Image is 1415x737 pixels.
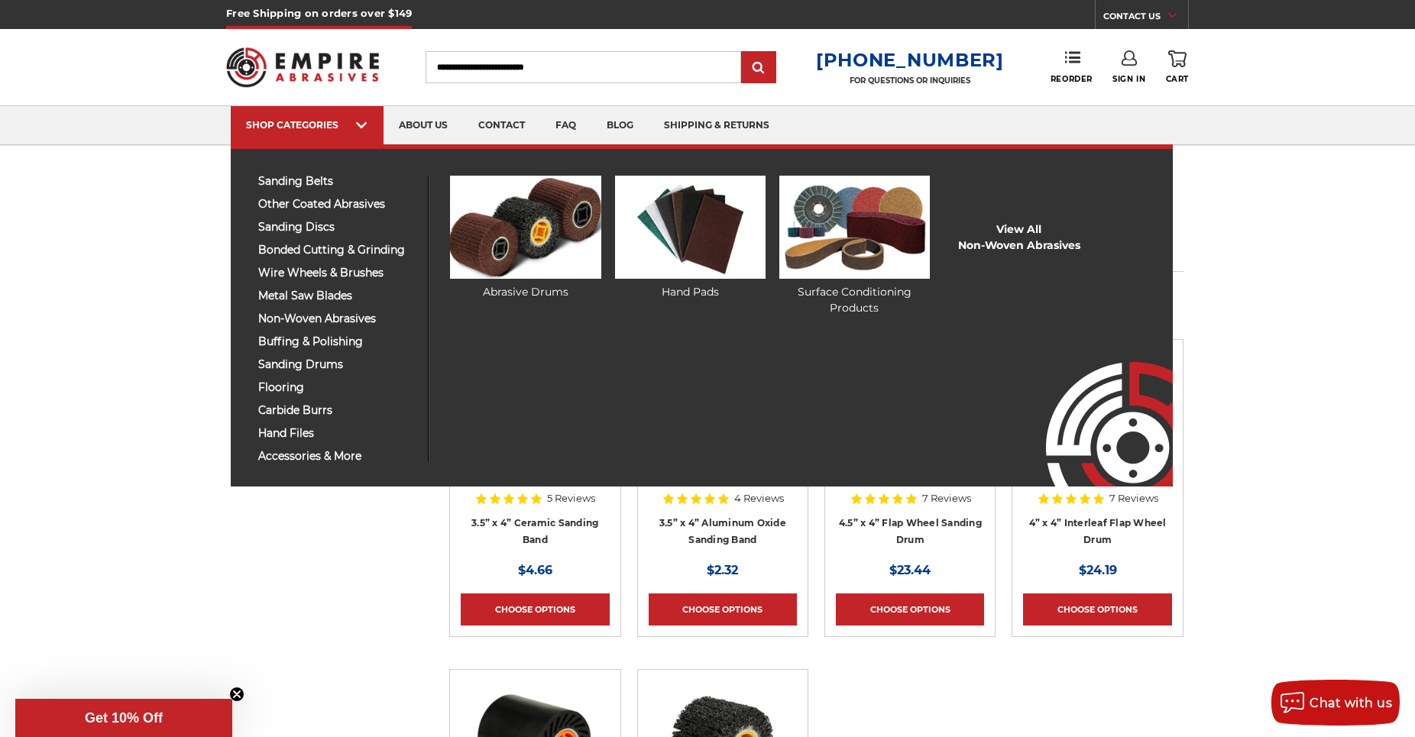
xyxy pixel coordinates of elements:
a: Cart [1166,50,1189,84]
span: 7 Reviews [922,493,971,503]
span: Cart [1166,74,1189,84]
span: $23.44 [889,563,931,577]
a: CONTACT US [1103,8,1188,29]
span: other coated abrasives [258,199,416,210]
span: Get 10% Off [85,710,163,726]
span: flooring [258,382,416,393]
span: Chat with us [1310,696,1392,710]
a: 4.5” x 4” Flap Wheel Sanding Drum [839,517,982,546]
div: Get 10% OffClose teaser [15,699,232,737]
span: $4.66 [518,563,552,577]
span: hand files [258,428,416,439]
div: SHOP CATEGORIES [246,119,368,131]
a: about us [384,106,463,145]
a: blog [591,106,649,145]
span: accessories & more [258,451,416,462]
span: non-woven abrasives [258,313,416,325]
img: Abrasive Drums [450,176,601,279]
a: Choose Options [836,593,984,625]
span: 5 Reviews [547,493,595,503]
img: Empire Abrasives Logo Image [1018,317,1173,486]
span: sanding belts [258,176,416,187]
a: 3.5” x 4” Ceramic Sanding Band [471,517,598,546]
a: Reorder [1051,50,1093,83]
img: Hand Pads [615,176,766,279]
a: Choose Options [461,593,609,625]
span: buffing & polishing [258,336,416,347]
img: Surface Conditioning Products [779,176,930,279]
span: 4 Reviews [734,493,784,503]
span: 7 Reviews [1109,493,1158,503]
img: Empire Abrasives [226,37,379,97]
span: Reorder [1051,74,1093,84]
a: 4” x 4” Interleaf Flap Wheel Drum [1029,517,1167,546]
a: contact [463,106,540,145]
a: Choose Options [1023,593,1171,625]
a: View AllNon-woven Abrasives [958,221,1080,254]
a: Abrasive Drums [450,176,601,300]
a: shipping & returns [649,106,785,145]
span: metal saw blades [258,290,416,302]
input: Submit [743,53,774,83]
span: sanding discs [258,221,416,233]
span: carbide burrs [258,405,416,416]
span: wire wheels & brushes [258,267,416,279]
span: sanding drums [258,359,416,370]
a: 3.5” x 4” Aluminum Oxide Sanding Band [659,517,786,546]
span: $2.32 [707,563,738,577]
p: FOR QUESTIONS OR INQUIRIES [816,76,1004,86]
a: [PHONE_NUMBER] [816,49,1004,71]
a: faq [540,106,591,145]
a: Choose Options [649,593,797,625]
button: Close teaser [229,687,244,702]
a: Surface Conditioning Products [779,176,930,316]
span: Sign In [1112,74,1145,84]
button: Chat with us [1271,680,1400,726]
span: bonded cutting & grinding [258,244,416,256]
span: $24.19 [1079,563,1117,577]
a: Hand Pads [615,176,766,300]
